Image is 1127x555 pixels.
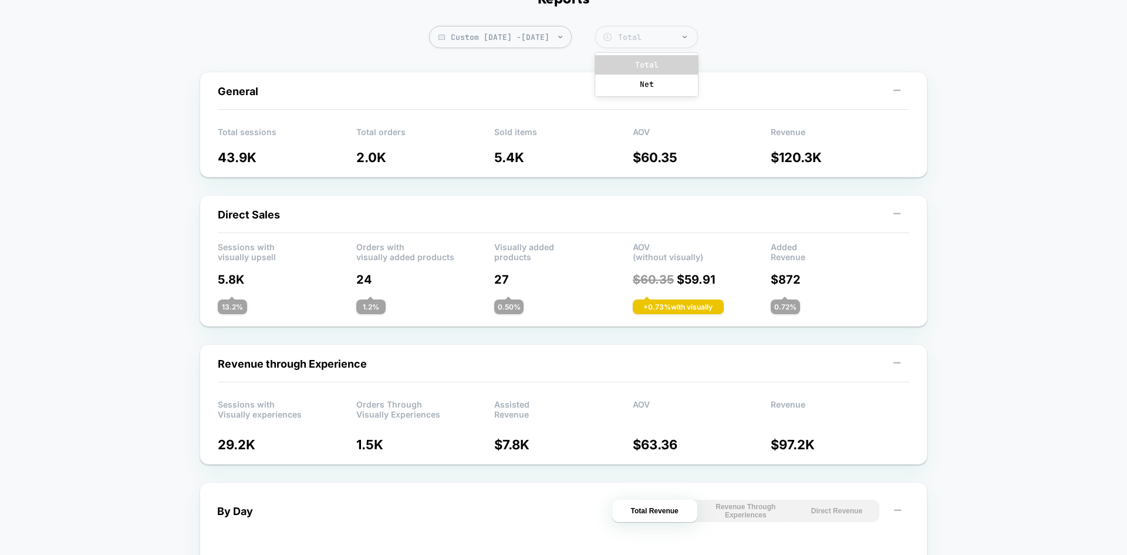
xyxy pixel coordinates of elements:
[618,32,691,42] div: Total
[612,500,697,522] button: Total Revenue
[218,150,356,165] p: 43.9K
[771,300,800,314] div: 0.72 %
[356,273,495,287] p: 24
[771,242,909,260] p: Added Revenue
[771,437,909,452] p: $ 97.2K
[633,273,674,287] span: $ 60.35
[633,300,724,314] div: + 0.73 % with visually
[794,500,879,522] button: Direct Revenue
[606,34,609,40] tspan: $
[356,127,495,144] p: Total orders
[494,300,524,314] div: 0.50 %
[494,399,633,417] p: Assisted Revenue
[218,85,258,97] span: General
[771,150,909,165] p: $ 120.3K
[633,150,771,165] p: $ 60.35
[218,358,367,370] span: Revenue through Experience
[494,242,633,260] p: Visually added products
[633,273,771,287] p: $ 59.91
[771,399,909,417] p: Revenue
[356,300,386,314] div: 1.2 %
[595,75,698,94] div: Net
[429,26,572,48] span: Custom [DATE] - [DATE]
[771,273,909,287] p: $ 872
[683,36,687,38] img: end
[356,399,495,417] p: Orders Through Visually Experiences
[217,505,253,517] div: By Day
[595,55,698,75] div: Total
[218,208,280,221] span: Direct Sales
[218,273,356,287] p: 5.8K
[494,150,633,165] p: 5.4K
[218,300,247,314] div: 13.2 %
[438,34,445,40] img: calendar
[494,127,633,144] p: Sold items
[633,127,771,144] p: AOV
[633,399,771,417] p: AOV
[494,273,633,287] p: 27
[633,242,771,260] p: AOV (without visually)
[771,127,909,144] p: Revenue
[703,500,788,522] button: Revenue Through Experiences
[218,242,356,260] p: Sessions with visually upsell
[218,437,356,452] p: 29.2K
[356,150,495,165] p: 2.0K
[356,242,495,260] p: Orders with visually added products
[558,36,562,38] img: end
[218,127,356,144] p: Total sessions
[356,437,495,452] p: 1.5K
[633,437,771,452] p: $ 63.36
[218,399,356,417] p: Sessions with Visually experiences
[494,437,633,452] p: $ 7.8K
